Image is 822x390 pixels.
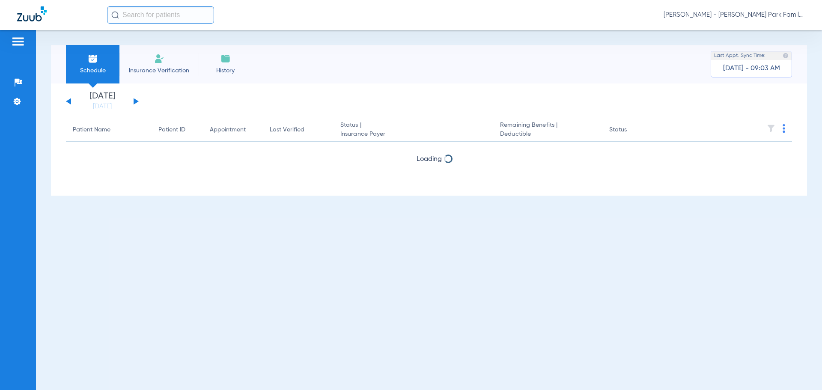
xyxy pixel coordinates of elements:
[77,102,128,111] a: [DATE]
[72,66,113,75] span: Schedule
[73,125,110,134] div: Patient Name
[334,118,493,142] th: Status |
[220,54,231,64] img: History
[107,6,214,24] input: Search for patients
[11,36,25,47] img: hamburger-icon
[783,53,789,59] img: last sync help info
[111,11,119,19] img: Search Icon
[493,118,602,142] th: Remaining Benefits |
[602,118,660,142] th: Status
[205,66,246,75] span: History
[158,125,196,134] div: Patient ID
[664,11,805,19] span: [PERSON_NAME] - [PERSON_NAME] Park Family Dentistry
[270,125,304,134] div: Last Verified
[723,64,780,73] span: [DATE] - 09:03 AM
[77,92,128,111] li: [DATE]
[783,124,785,133] img: group-dot-blue.svg
[270,125,327,134] div: Last Verified
[210,125,256,134] div: Appointment
[417,156,442,163] span: Loading
[126,66,192,75] span: Insurance Verification
[158,125,185,134] div: Patient ID
[154,54,164,64] img: Manual Insurance Verification
[88,54,98,64] img: Schedule
[17,6,47,21] img: Zuub Logo
[714,51,765,60] span: Last Appt. Sync Time:
[767,124,775,133] img: filter.svg
[340,130,486,139] span: Insurance Payer
[500,130,595,139] span: Deductible
[210,125,246,134] div: Appointment
[73,125,145,134] div: Patient Name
